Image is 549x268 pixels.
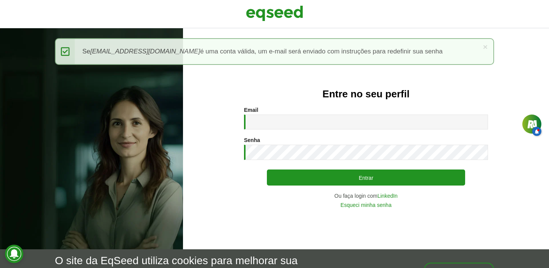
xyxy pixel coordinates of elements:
label: Email [244,107,258,113]
h2: Entre no seu perfil [198,89,534,100]
a: LinkedIn [377,193,398,199]
a: Esqueci minha senha [340,202,392,208]
img: EqSeed Logo [246,4,303,23]
button: Entrar [267,170,465,186]
div: Se é uma conta válida, um e-mail será enviado com instruções para redefinir sua senha [55,38,494,65]
a: × [483,43,488,51]
label: Senha [244,137,260,143]
em: [EMAIL_ADDRESS][DOMAIN_NAME] [90,48,200,55]
div: Ou faça login com [244,193,488,199]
